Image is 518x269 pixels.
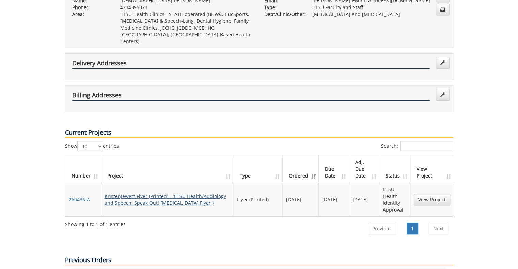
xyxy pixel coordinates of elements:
input: Search: [400,141,453,151]
th: Status: activate to sort column ascending [379,155,410,183]
label: Search: [381,141,453,151]
th: Due Date: activate to sort column ascending [319,155,349,183]
th: View Project: activate to sort column ascending [410,155,454,183]
th: Ordered: activate to sort column ascending [283,155,319,183]
a: Next [429,223,448,234]
div: Showing 1 to 1 of 1 entries [65,218,126,228]
a: View Project [414,194,450,205]
a: Edit Addresses [436,89,450,101]
a: 1 [407,223,418,234]
th: Project: activate to sort column ascending [101,155,234,183]
p: Dept/Clinic/Other: [264,11,302,18]
h4: Billing Addresses [72,92,430,101]
p: Previous Orders [65,256,453,265]
td: [DATE] [283,183,319,216]
select: Showentries [77,141,103,151]
td: Flyer (Printed) [233,183,283,216]
p: ETSU Health Clinics - STATE-operated (BHWC, BucSports, [MEDICAL_DATA] & Speech-Lang, Dental Hygie... [120,11,254,45]
p: 4234395073 [120,4,254,11]
th: Adj. Due Date: activate to sort column ascending [349,155,379,183]
td: [DATE] [349,183,379,216]
label: Show entries [65,141,119,151]
td: [DATE] [319,183,349,216]
p: Type: [264,4,302,11]
td: ETSU Health Identity Approval [379,183,410,216]
h4: Delivery Addresses [72,60,430,69]
a: KristenJewett-Flyer (Printed) - (ETSU Health/Audiology and Speech: Speak Out! [MEDICAL_DATA] Flyer ) [105,193,226,206]
p: Area: [72,11,110,18]
a: Previous [368,223,396,234]
p: ETSU Faculty and Staff [312,4,446,11]
a: Change Communication Preferences [436,4,450,15]
a: Edit Addresses [436,57,450,69]
p: Phone: [72,4,110,11]
a: 260436-A [69,196,90,203]
p: [MEDICAL_DATA] and [MEDICAL_DATA] [312,11,446,18]
th: Type: activate to sort column ascending [233,155,283,183]
p: Current Projects [65,128,453,138]
th: Number: activate to sort column ascending [65,155,101,183]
